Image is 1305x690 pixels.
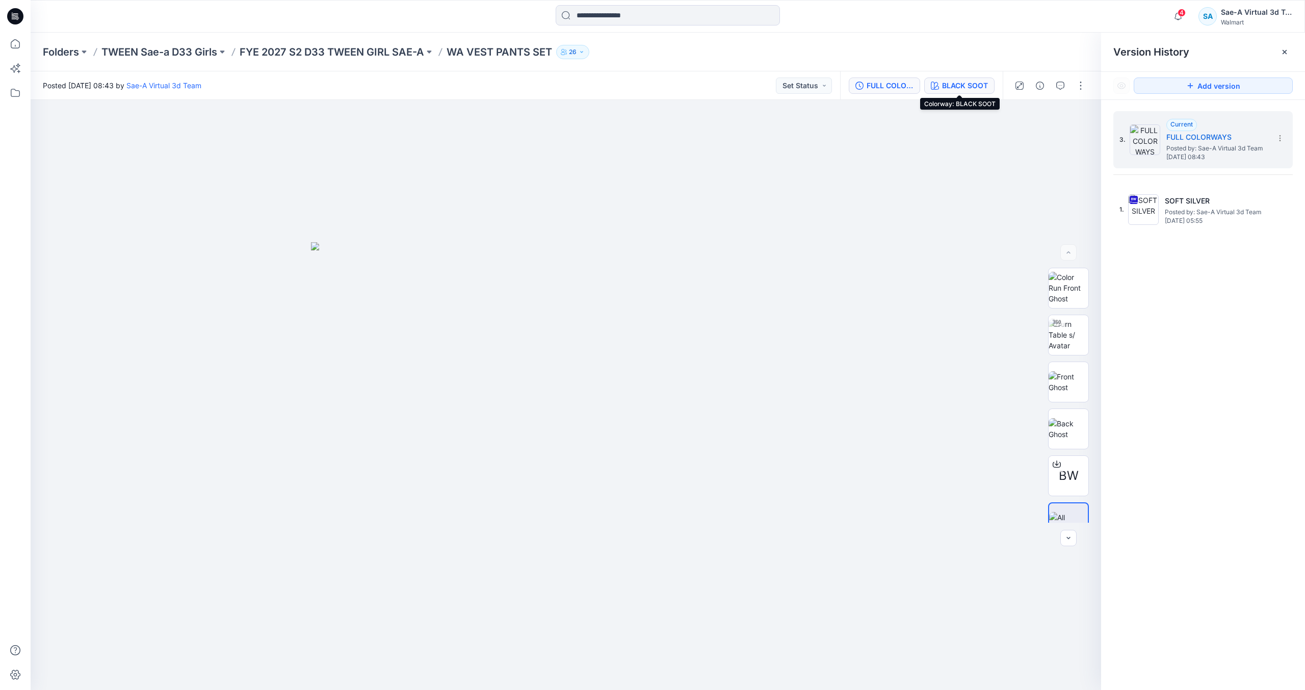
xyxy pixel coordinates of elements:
[1119,205,1124,214] span: 1.
[1165,207,1267,217] span: Posted by: Sae-A Virtual 3d Team
[1134,78,1293,94] button: Add version
[1130,124,1160,155] img: FULL COLORWAYS
[126,81,201,90] a: Sae-A Virtual 3d Team
[1221,6,1292,18] div: Sae-A Virtual 3d Team
[1170,120,1193,128] span: Current
[1059,467,1079,485] span: BW
[1119,135,1126,144] span: 3.
[1221,18,1292,26] div: Walmart
[43,45,79,59] a: Folders
[1049,512,1088,533] img: All colorways
[556,45,589,59] button: 26
[240,45,424,59] a: FYE 2027 S2 D33 TWEEN GIRL SAE-A
[1165,217,1267,224] span: [DATE] 05:55
[101,45,217,59] a: TWEEN Sae-a D33 Girls
[1032,78,1048,94] button: Details
[1178,9,1186,17] span: 4
[1281,48,1289,56] button: Close
[1165,195,1267,207] h5: SOFT SILVER
[1049,371,1088,393] img: Front Ghost
[1198,7,1217,25] div: SA
[1166,154,1268,161] span: [DATE] 08:43
[447,45,552,59] p: WA VEST PANTS SET
[1166,143,1268,154] span: Posted by: Sae-A Virtual 3d Team
[569,46,577,58] p: 26
[1049,418,1088,440] img: Back Ghost
[1113,46,1189,58] span: Version History
[867,80,913,91] div: FULL COLORWAYS
[849,78,920,94] button: FULL COLORWAYS
[1049,272,1088,304] img: Color Run Front Ghost
[942,80,988,91] div: BLACK SOOT
[1049,319,1088,351] img: Turn Table s/ Avatar
[924,78,995,94] button: BLACK SOOT
[1166,131,1268,143] h5: FULL COLORWAYS
[1113,78,1130,94] button: Show Hidden Versions
[43,80,201,91] span: Posted [DATE] 08:43 by
[1128,194,1159,225] img: SOFT SILVER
